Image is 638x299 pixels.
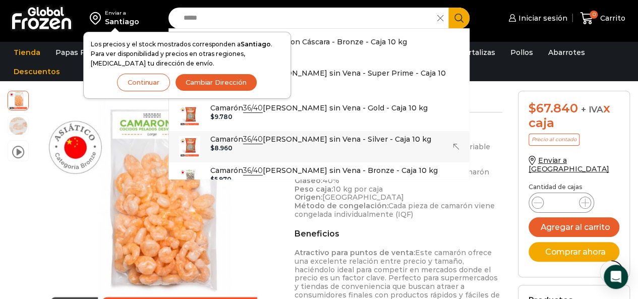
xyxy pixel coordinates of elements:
p: Los precios y el stock mostrados corresponden a . Para ver disponibilidad y precios en otras regi... [91,39,283,69]
strong: 36/40 [243,103,263,113]
strong: Método de congelación: [295,201,388,210]
button: Cambiar Dirección [175,74,257,91]
img: address-field-icon.svg [90,10,105,27]
p: Camarón [PERSON_NAME] sin Vena - Bronze - Caja 10 kg [210,165,438,176]
span: large [8,90,28,110]
a: Camarón36/40[PERSON_NAME] sin Vena - Bronze - Caja 10 kg $5.970 [169,162,470,194]
strong: Origen: [295,193,322,202]
a: Iniciar sesión [506,8,567,28]
a: Hortalizas [453,43,500,62]
a: Papas Fritas [50,43,106,62]
strong: Atractivo para puntos de venta: [295,248,415,257]
span: $ [210,113,214,121]
div: Open Intercom Messenger [604,265,628,289]
strong: Peso caja: [295,185,333,194]
p: Calibre LARGE (Rango Variable 36/40 – 41/50 aprox.) Cocido, pelado y sin vena Descongela y consum... [295,143,503,219]
p: Precio al contado [529,134,579,146]
button: Agregar al carrito [529,217,619,237]
a: Camarón36/40Crudo con Cáscara - Bronze - Caja 10 kg $5.770 [169,34,470,65]
span: $ [210,175,214,183]
span: $ [210,144,214,152]
strong: Santiago [241,40,271,48]
span: Carrito [598,13,625,23]
span: $ [529,101,536,115]
button: Search button [448,8,470,29]
p: Cantidad de cajas [529,184,619,191]
p: Camarón Crudo con Cáscara - Bronze - Caja 10 kg [210,36,407,47]
bdi: 5.970 [210,175,231,183]
a: 0 Carrito [577,7,628,30]
a: Pollos [505,43,538,62]
strong: Glaseo: [295,176,322,185]
a: Descuentos [9,62,65,81]
bdi: 9.780 [210,113,233,121]
span: + IVA [581,104,603,114]
a: Camarón36/40[PERSON_NAME] sin Vena - Super Prime - Caja 10 kg $11.840 [169,65,470,100]
div: Enviar a [105,10,139,17]
span: camaron large [8,116,28,136]
button: Continuar [117,74,170,91]
a: Tienda [9,43,45,62]
a: Camarón36/40[PERSON_NAME] sin Vena - Silver - Caja 10 kg $8.960 [169,131,470,162]
a: Abarrotes [543,43,590,62]
div: x caja [529,101,619,131]
strong: 36/40 [243,135,263,144]
div: Santiago [105,17,139,27]
bdi: 67.840 [529,101,577,115]
h2: Beneficios [295,229,503,238]
p: Camarón [PERSON_NAME] sin Vena - Super Prime - Caja 10 kg [210,68,450,90]
span: 0 [590,11,598,19]
p: Camarón [PERSON_NAME] sin Vena - Silver - Caja 10 kg [210,134,431,145]
p: Camarón [PERSON_NAME] sin Vena - Gold - Caja 10 kg [210,102,428,113]
bdi: 8.960 [210,144,233,152]
strong: 36/40 [243,166,263,175]
a: Camarón36/40[PERSON_NAME] sin Vena - Gold - Caja 10 kg $9.780 [169,100,470,131]
a: Enviar a [GEOGRAPHIC_DATA] [529,156,609,173]
span: Iniciar sesión [516,13,567,23]
button: Comprar ahora [529,242,619,262]
input: Product quantity [552,196,571,210]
